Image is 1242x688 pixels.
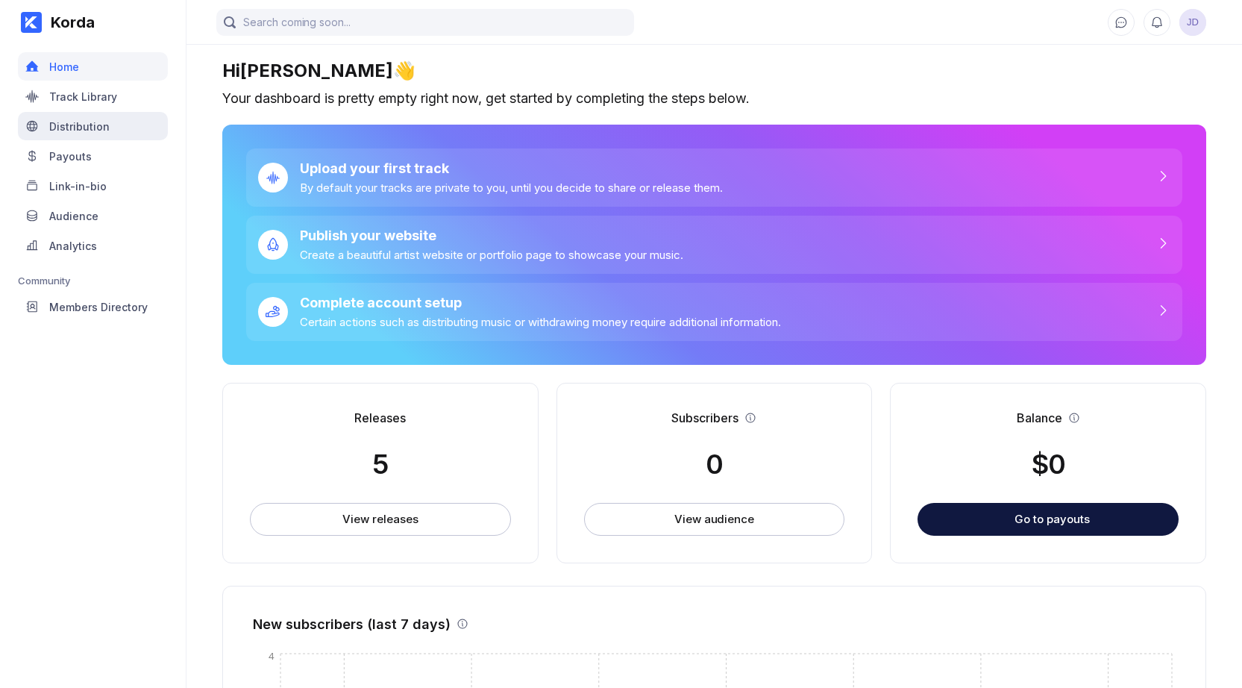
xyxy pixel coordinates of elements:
div: Create a beautiful artist website or portfolio page to showcase your music. [300,248,683,262]
div: View releases [342,512,418,527]
div: By default your tracks are private to you, until you decide to share or release them. [300,181,723,195]
a: Complete account setupCertain actions such as distributing music or withdrawing money require add... [246,283,1182,341]
div: Subscribers [671,410,738,425]
a: Link-in-bio [18,172,168,201]
div: $ 0 [1032,448,1065,481]
div: New subscribers (last 7 days) [253,616,451,632]
a: Analytics [18,231,168,261]
div: Members Directory [49,301,148,313]
a: Home [18,52,168,82]
a: Payouts [18,142,168,172]
div: 0 [706,448,723,481]
div: Publish your website [300,228,683,243]
a: Upload your first trackBy default your tracks are private to you, until you decide to share or re... [246,148,1182,207]
button: Go to payouts [918,503,1179,536]
button: View releases [250,503,511,536]
div: Balance [1017,410,1062,425]
div: Certain actions such as distributing music or withdrawing money require additional information. [300,315,781,329]
div: Audience [49,210,98,222]
div: Hi [PERSON_NAME] 👋 [222,60,1206,81]
div: Link-in-bio [49,180,107,193]
div: Track Library [49,90,117,103]
div: Your dashboard is pretty empty right now, get started by completing the steps below. [222,90,1206,107]
div: Releases [354,410,406,425]
div: View audience [674,512,754,527]
a: Publish your websiteCreate a beautiful artist website or portfolio page to showcase your music. [246,216,1182,274]
div: Julius Danis [1179,9,1206,36]
input: Search coming soon... [216,9,634,36]
tspan: 4 [269,649,275,661]
div: Korda [42,13,95,31]
div: Upload your first track [300,160,723,176]
a: Distribution [18,112,168,142]
div: Complete account setup [300,295,781,310]
a: Audience [18,201,168,231]
a: Members Directory [18,293,168,322]
button: JD [1179,9,1206,36]
button: View audience [584,503,845,536]
div: Payouts [49,150,92,163]
div: Go to payouts [1014,512,1090,526]
a: Track Library [18,82,168,112]
div: Home [49,60,79,73]
div: Distribution [49,120,110,133]
div: Community [18,275,168,287]
div: 5 [372,448,388,481]
div: Analytics [49,240,97,252]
